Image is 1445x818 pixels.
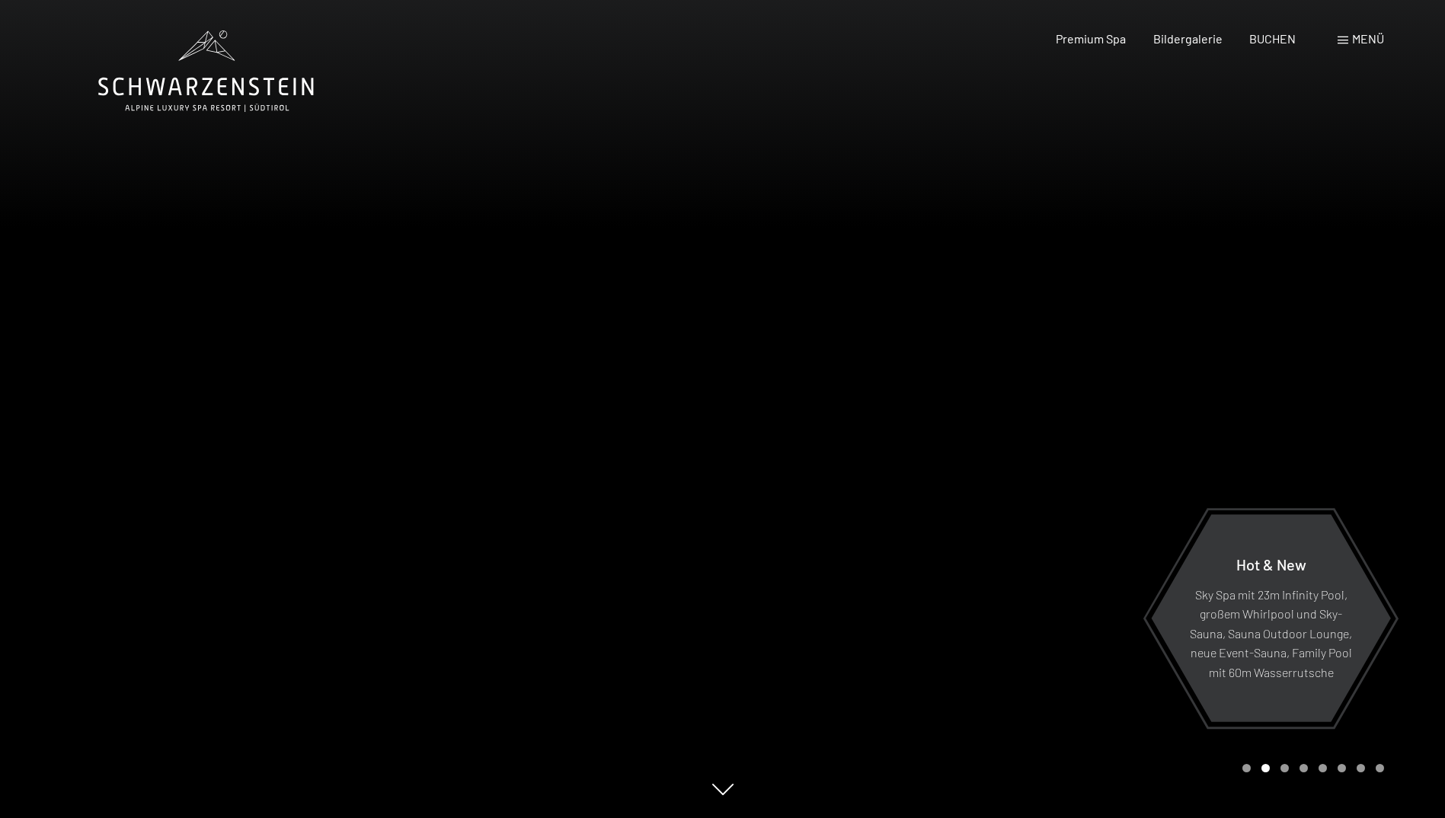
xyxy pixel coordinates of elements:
[1237,764,1384,772] div: Carousel Pagination
[1153,31,1223,46] a: Bildergalerie
[1242,764,1251,772] div: Carousel Page 1
[1150,513,1392,723] a: Hot & New Sky Spa mit 23m Infinity Pool, großem Whirlpool und Sky-Sauna, Sauna Outdoor Lounge, ne...
[1300,764,1308,772] div: Carousel Page 4
[1236,554,1306,573] span: Hot & New
[1249,31,1296,46] a: BUCHEN
[1319,764,1327,772] div: Carousel Page 5
[1352,31,1384,46] span: Menü
[1338,764,1346,772] div: Carousel Page 6
[1261,764,1270,772] div: Carousel Page 2 (Current Slide)
[1376,764,1384,772] div: Carousel Page 8
[1056,31,1126,46] a: Premium Spa
[1188,584,1354,682] p: Sky Spa mit 23m Infinity Pool, großem Whirlpool und Sky-Sauna, Sauna Outdoor Lounge, neue Event-S...
[1357,764,1365,772] div: Carousel Page 7
[1280,764,1289,772] div: Carousel Page 3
